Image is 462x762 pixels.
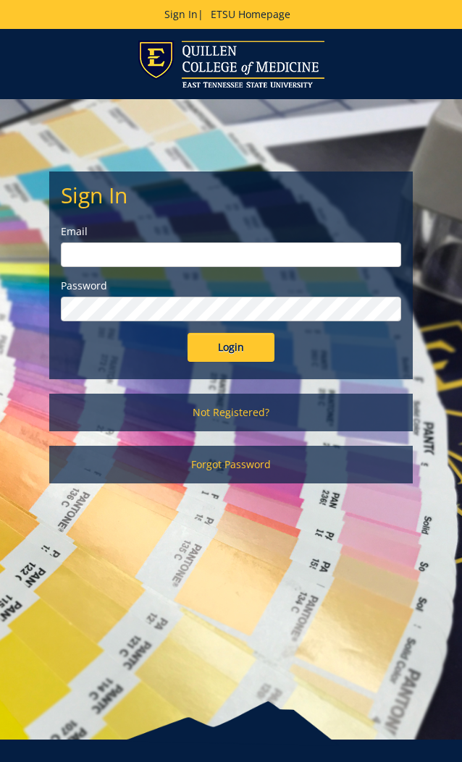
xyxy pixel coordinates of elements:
[61,183,401,207] h2: Sign In
[188,333,274,362] input: Login
[49,7,413,22] p: |
[138,41,324,88] img: ETSU logo
[49,446,413,483] a: Forgot Password
[61,224,401,239] label: Email
[61,279,401,293] label: Password
[49,394,413,431] a: Not Registered?
[164,7,198,21] a: Sign In
[203,7,298,21] a: ETSU Homepage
